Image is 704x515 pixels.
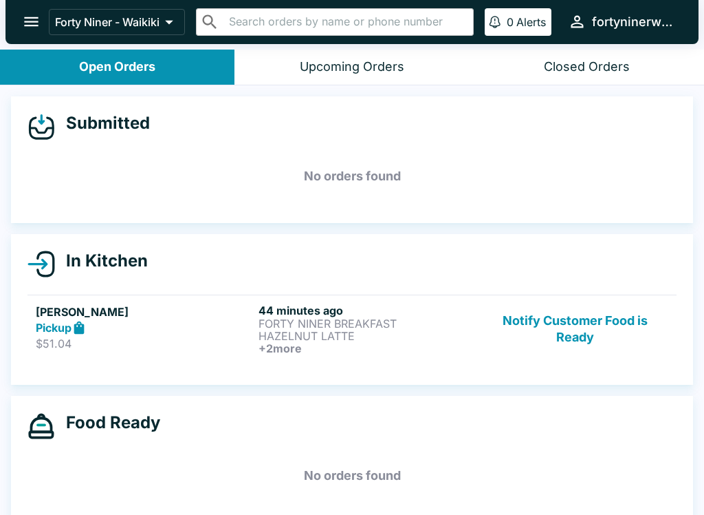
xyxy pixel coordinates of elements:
[258,304,476,317] h6: 44 minutes ago
[225,12,467,32] input: Search orders by name or phone number
[544,59,630,75] div: Closed Orders
[36,321,71,335] strong: Pickup
[516,15,546,29] p: Alerts
[36,337,253,350] p: $51.04
[258,330,476,342] p: HAZELNUT LATTE
[258,342,476,355] h6: + 2 more
[507,15,514,29] p: 0
[55,412,160,433] h4: Food Ready
[36,304,253,320] h5: [PERSON_NAME]
[258,317,476,330] p: FORTY NINER BREAKFAST
[27,451,676,501] h5: No orders found
[562,7,682,36] button: fortyninerwaikiki
[300,59,404,75] div: Upcoming Orders
[79,59,155,75] div: Open Orders
[592,14,676,30] div: fortyninerwaikiki
[49,9,185,35] button: Forty Niner - Waikiki
[482,304,668,355] button: Notify Customer Food is Ready
[55,15,159,29] p: Forty Niner - Waikiki
[55,113,150,134] h4: Submitted
[27,151,676,201] h5: No orders found
[55,251,148,271] h4: In Kitchen
[27,295,676,363] a: [PERSON_NAME]Pickup$51.0444 minutes agoFORTY NINER BREAKFASTHAZELNUT LATTE+2moreNotify Customer F...
[14,4,49,39] button: open drawer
